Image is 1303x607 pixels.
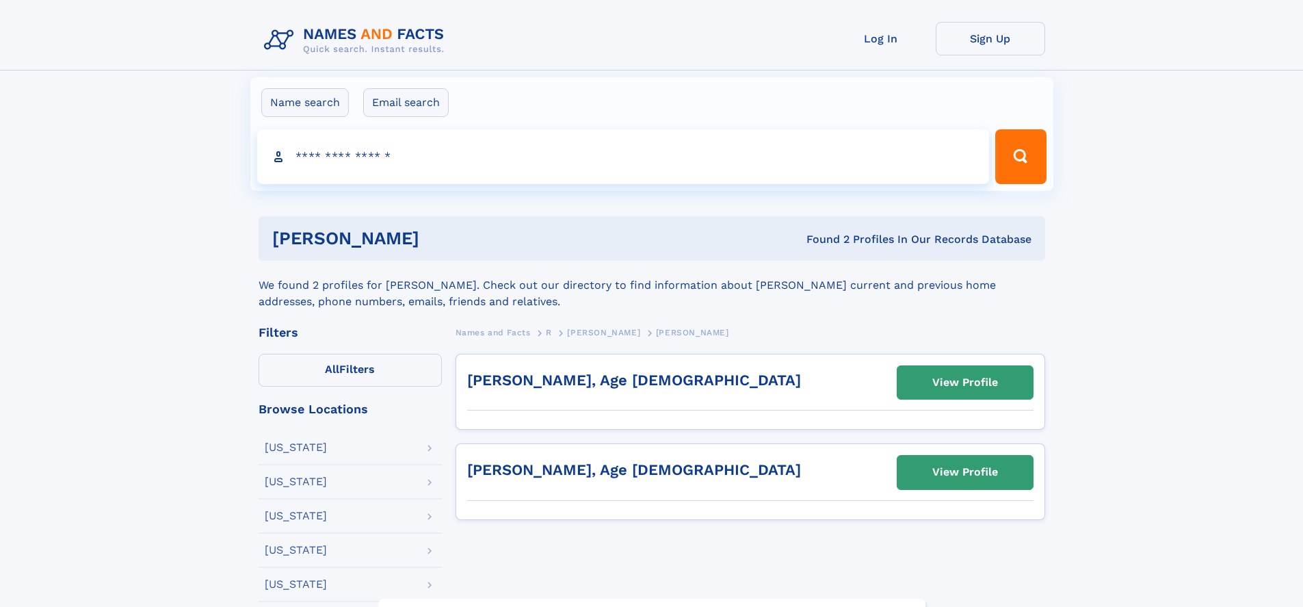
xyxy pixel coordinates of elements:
a: [PERSON_NAME], Age [DEMOGRAPHIC_DATA] [467,461,801,478]
span: [PERSON_NAME] [656,328,729,337]
a: View Profile [897,456,1033,489]
div: View Profile [932,367,998,398]
div: [US_STATE] [265,442,327,453]
label: Filters [259,354,442,387]
div: View Profile [932,456,998,488]
div: [US_STATE] [265,545,327,556]
label: Name search [261,88,349,117]
div: We found 2 profiles for [PERSON_NAME]. Check out our directory to find information about [PERSON_... [259,261,1045,310]
a: Sign Up [936,22,1045,55]
a: View Profile [897,366,1033,399]
div: Browse Locations [259,403,442,415]
input: search input [257,129,990,184]
span: All [325,363,339,376]
a: Log In [826,22,936,55]
span: R [546,328,552,337]
a: Names and Facts [456,324,531,341]
a: [PERSON_NAME], Age [DEMOGRAPHIC_DATA] [467,372,801,389]
a: [PERSON_NAME] [567,324,640,341]
img: Logo Names and Facts [259,22,456,59]
div: Filters [259,326,442,339]
div: [US_STATE] [265,579,327,590]
span: [PERSON_NAME] [567,328,640,337]
div: Found 2 Profiles In Our Records Database [613,232,1031,247]
h1: [PERSON_NAME] [272,230,613,247]
a: R [546,324,552,341]
button: Search Button [995,129,1046,184]
label: Email search [363,88,449,117]
div: [US_STATE] [265,476,327,487]
div: [US_STATE] [265,511,327,521]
